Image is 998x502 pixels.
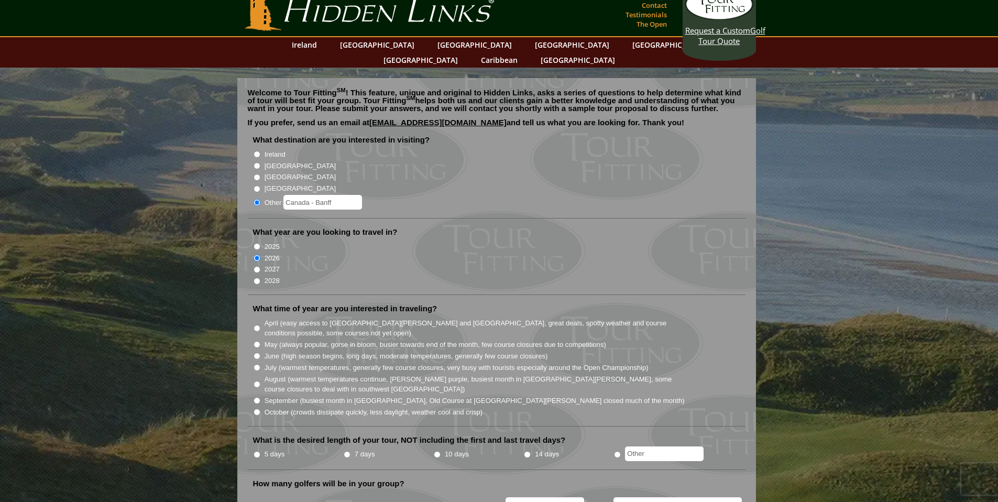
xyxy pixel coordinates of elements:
p: Welcome to Tour Fitting ! This feature, unique and original to Hidden Links, asks a series of que... [248,89,745,112]
label: May (always popular, gorse in bloom, busier towards end of the month, few course closures due to ... [265,340,606,350]
label: August (warmest temperatures continue, [PERSON_NAME] purple, busiest month in [GEOGRAPHIC_DATA][P... [265,374,686,395]
label: September (busiest month in [GEOGRAPHIC_DATA], Old Course at [GEOGRAPHIC_DATA][PERSON_NAME] close... [265,396,685,406]
label: 2027 [265,264,280,275]
label: How many golfers will be in your group? [253,478,404,489]
label: July (warmest temperatures, generally few course closures, very busy with tourists especially aro... [265,363,649,373]
label: [GEOGRAPHIC_DATA] [265,161,336,171]
a: [GEOGRAPHIC_DATA] [530,37,615,52]
label: 2025 [265,242,280,252]
sup: SM [407,95,415,101]
a: [GEOGRAPHIC_DATA] [335,37,420,52]
label: What year are you looking to travel in? [253,227,398,237]
input: Other: [283,195,362,210]
label: [GEOGRAPHIC_DATA] [265,172,336,182]
label: 2026 [265,253,280,264]
a: [GEOGRAPHIC_DATA] [535,52,620,68]
label: 7 days [355,449,375,460]
label: [GEOGRAPHIC_DATA] [265,183,336,194]
label: Other: [265,195,362,210]
a: Caribbean [476,52,523,68]
a: Ireland [287,37,322,52]
label: 10 days [445,449,469,460]
span: Request a Custom [685,25,750,36]
label: June (high season begins, long days, moderate temperatures, generally few course closures) [265,351,548,362]
p: If you prefer, send us an email at and tell us what you are looking for. Thank you! [248,118,745,134]
a: [GEOGRAPHIC_DATA] [627,37,712,52]
input: Other [625,446,704,461]
label: Ireland [265,149,286,160]
label: What is the desired length of your tour, NOT including the first and last travel days? [253,435,566,445]
label: 2028 [265,276,280,286]
label: October (crowds dissipate quickly, less daylight, weather cool and crisp) [265,407,483,418]
a: Testimonials [623,7,670,22]
a: [GEOGRAPHIC_DATA] [378,52,463,68]
a: The Open [634,17,670,31]
a: [EMAIL_ADDRESS][DOMAIN_NAME] [369,118,507,127]
label: What destination are you interested in visiting? [253,135,430,145]
label: 14 days [535,449,559,460]
label: What time of year are you interested in traveling? [253,303,437,314]
a: [GEOGRAPHIC_DATA] [432,37,517,52]
sup: SM [337,87,346,93]
label: April (easy access to [GEOGRAPHIC_DATA][PERSON_NAME] and [GEOGRAPHIC_DATA], great deals, spotty w... [265,318,686,339]
label: 5 days [265,449,285,460]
